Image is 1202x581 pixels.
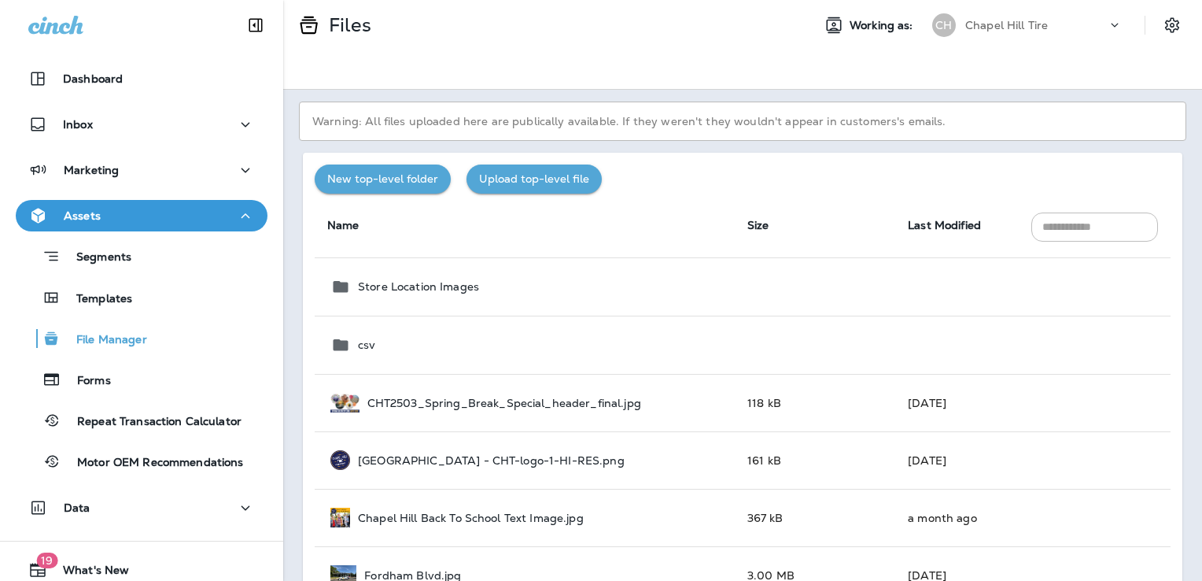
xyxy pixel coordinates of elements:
td: a month ago [895,489,1019,546]
p: Motor OEM Recommendations [61,456,244,471]
td: 367 kB [735,489,895,546]
p: csv [358,339,375,351]
button: Repeat Transaction Calculator [16,404,267,437]
button: Segments [16,239,267,273]
button: Motor OEM Recommendations [16,445,267,478]
span: Size [747,218,769,232]
p: Store Location Images [358,280,479,293]
p: Templates [61,292,132,307]
button: Templates [16,281,267,314]
p: CHT2503_Spring_Break_Special_header_final.jpg [367,397,641,409]
p: Files [323,13,371,37]
span: Name [327,218,359,232]
p: Segments [61,250,131,266]
button: Dashboard [16,63,267,94]
button: Inbox [16,109,267,140]
p: Inbox [63,118,93,131]
button: New top-level folder [315,165,451,194]
button: Marketing [16,154,267,186]
button: Data [16,492,267,524]
p: Marketing [64,164,119,176]
td: [DATE] [895,431,1019,489]
img: Chapel%20Hill%20Back%20To%20School%20Text%20Image.jpg [330,508,350,527]
p: Assets [64,209,101,222]
span: Working as: [850,19,916,32]
button: File Manager [16,322,267,355]
span: 19 [36,553,57,568]
button: Forms [16,363,267,396]
p: File Manager [61,333,147,348]
p: [GEOGRAPHIC_DATA] - CHT-logo-1-HI-RES.png [358,454,625,467]
img: Chapel%20Hill%20-%20CHT-logo-1-HI-RES.png [330,450,350,470]
td: 118 kB [735,374,895,431]
p: Chapel Hill Tire [965,19,1048,31]
button: Collapse Sidebar [234,9,278,41]
p: Data [64,501,90,514]
span: Last Modified [908,218,981,232]
div: CH [932,13,956,37]
p: Forms [61,374,111,389]
p: Repeat Transaction Calculator [61,415,242,430]
p: Warning: All files uploaded here are publically available. If they weren't they wouldn't appear i... [299,102,1186,141]
p: Chapel Hill Back To School Text Image.jpg [358,512,584,524]
img: CHT2503_Spring_Break_Special_header_final.jpg [330,393,359,413]
p: Dashboard [63,72,123,85]
td: [DATE] [895,374,1019,431]
button: Assets [16,200,267,231]
button: Settings [1158,11,1186,39]
button: Upload top-level file [466,165,602,194]
td: 161 kB [735,431,895,489]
